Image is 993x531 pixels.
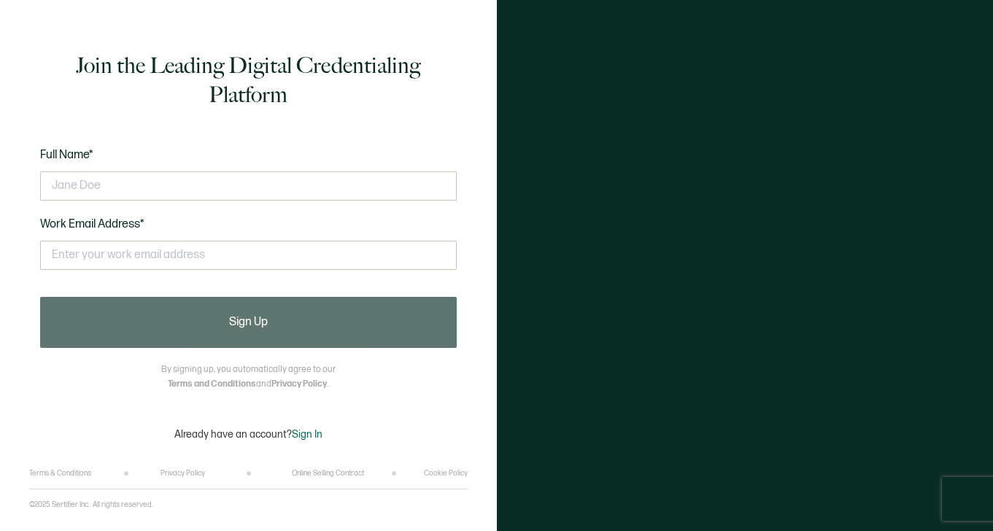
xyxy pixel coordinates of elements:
span: Full Name* [40,148,93,162]
p: ©2025 Sertifier Inc.. All rights reserved. [29,500,153,509]
p: Already have an account? [174,428,322,441]
h1: Join the Leading Digital Credentialing Platform [40,51,457,109]
button: Sign Up [40,297,457,348]
a: Privacy Policy [271,379,327,389]
input: Enter your work email address [40,241,457,270]
p: By signing up, you automatically agree to our and . [161,363,336,392]
span: Sign Up [229,317,268,328]
a: Privacy Policy [161,469,205,478]
input: Jane Doe [40,171,457,201]
a: Terms and Conditions [168,379,256,389]
span: Work Email Address* [40,217,144,231]
span: Sign In [292,428,322,441]
a: Terms & Conditions [29,469,91,478]
a: Online Selling Contract [292,469,364,478]
a: Cookie Policy [424,469,468,478]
